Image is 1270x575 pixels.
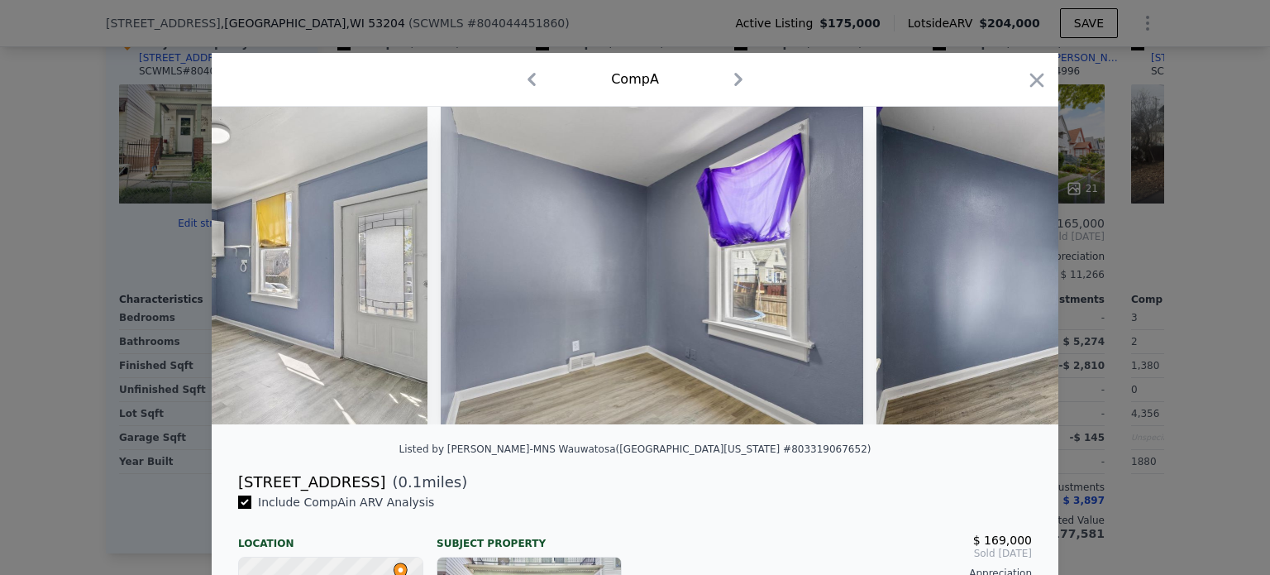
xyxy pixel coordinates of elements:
[385,471,467,494] span: ( miles)
[399,443,871,455] div: Listed by [PERSON_NAME]-MNS Wauwatosa ([GEOGRAPHIC_DATA][US_STATE] #803319067652)
[4,107,427,424] img: Property Img
[437,524,622,550] div: Subject Property
[238,524,423,550] div: Location
[611,69,659,89] div: Comp A
[251,496,441,509] span: Include Comp A in ARV Analysis
[441,107,864,424] img: Property Img
[389,563,399,573] div: •
[399,473,423,491] span: 0.1
[648,547,1032,560] span: Sold [DATE]
[238,471,385,494] div: [STREET_ADDRESS]
[973,534,1032,547] span: $ 169,000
